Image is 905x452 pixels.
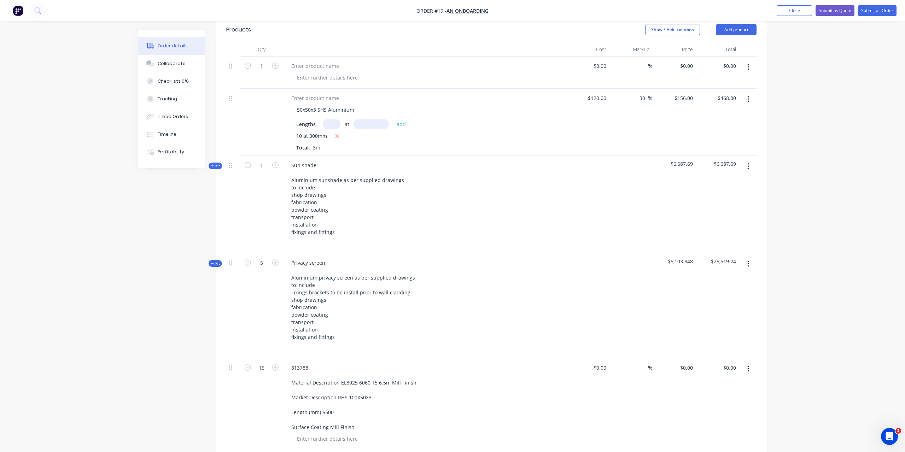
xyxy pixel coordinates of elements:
[816,5,854,16] button: Submit as Quote
[226,25,251,34] div: Products
[655,160,693,168] span: $6,687.69
[777,5,812,16] button: Close
[286,363,422,432] div: 813788 Material Description EL8025 6060 T5 6.5m Mill Finish Market Description RHS 100X50X3 Lengt...
[655,258,693,265] span: $5,103.848
[393,119,410,129] button: add
[138,72,205,90] button: Checklists 0/0
[699,258,736,265] span: $25,519.24
[310,144,323,151] span: 3m
[158,60,186,67] div: Collaborate
[13,5,23,16] img: Factory
[211,163,220,169] span: Kit
[696,42,739,57] div: Total
[209,163,222,169] div: Kit
[158,78,189,84] div: Checklists 0/0
[138,90,205,108] button: Tracking
[211,261,220,266] span: Kit
[609,42,653,57] div: Markup
[209,260,222,267] div: Kit
[158,131,176,137] div: Timeline
[138,55,205,72] button: Collaborate
[158,43,188,49] div: Order details
[716,24,757,35] button: Add product
[138,108,205,125] button: Linked Orders
[296,144,310,151] span: Total:
[240,42,283,57] div: Qty
[158,149,184,155] div: Profitability
[291,105,360,115] div: 50x50x3 SHS Aluminium
[566,42,609,57] div: Cost
[296,132,327,141] span: 10 at 300mm
[158,113,188,120] div: Linked Orders
[645,24,700,35] button: Show / Hide columns
[699,160,736,168] span: $6,687.69
[858,5,897,16] button: Submit as Order
[158,96,177,102] div: Tracking
[648,364,652,372] span: %
[652,42,696,57] div: Price
[296,121,316,128] span: Lengths
[648,94,652,102] span: %
[286,258,421,342] div: Privacy screen: Aluminium privacy screen as per supplied drawings to include Fixings brackets to ...
[895,428,901,434] span: 1
[138,37,205,55] button: Order details
[881,428,898,445] iframe: Intercom live chat
[416,7,446,14] span: Order #19 -
[648,62,652,70] span: %
[138,143,205,161] button: Profitability
[446,7,489,14] a: An onboarding
[286,160,410,237] div: Sun shade: Aluminium sunshade as per supplied drawings to include shop drawings fabrication powde...
[345,121,349,128] span: at
[138,125,205,143] button: Timeline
